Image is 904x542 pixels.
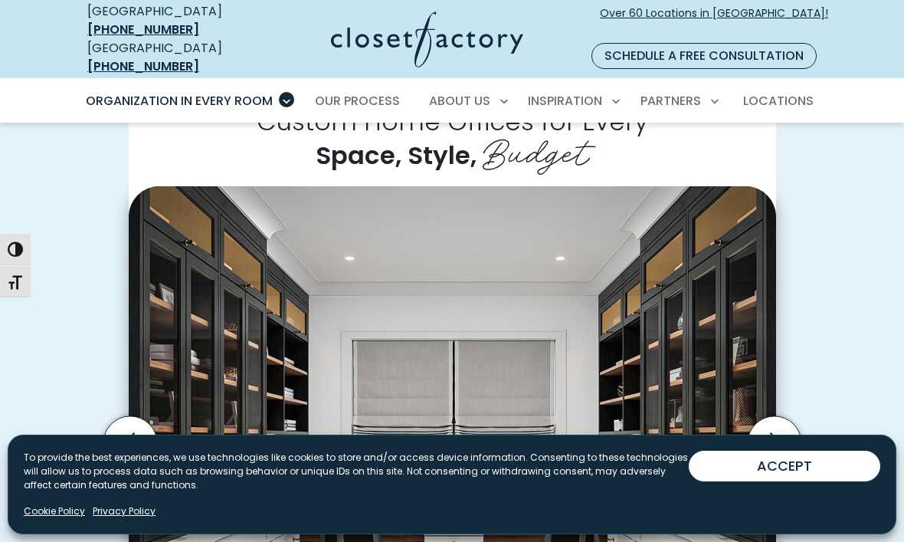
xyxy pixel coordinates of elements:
span: Locations [743,92,814,110]
button: Previous slide [97,410,163,476]
a: [PHONE_NUMBER] [87,21,199,38]
button: ACCEPT [689,451,880,481]
p: To provide the best experiences, we use technologies like cookies to store and/or access device i... [24,451,689,492]
span: Organization in Every Room [86,92,273,110]
div: [GEOGRAPHIC_DATA] [87,39,254,76]
a: Schedule a Free Consultation [591,43,817,69]
span: Budget [483,122,589,176]
a: [PHONE_NUMBER] [87,57,199,75]
span: Over 60 Locations in [GEOGRAPHIC_DATA]! [600,5,828,38]
img: Closet Factory Logo [331,11,523,67]
a: Privacy Policy [93,504,156,518]
span: Space, Style, [316,138,477,172]
button: Next slide [742,410,807,476]
span: Partners [640,92,701,110]
span: Our Process [315,92,400,110]
div: [GEOGRAPHIC_DATA] [87,2,254,39]
nav: Primary Menu [75,80,829,123]
span: About Us [429,92,490,110]
span: Inspiration [528,92,602,110]
a: Cookie Policy [24,504,85,518]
